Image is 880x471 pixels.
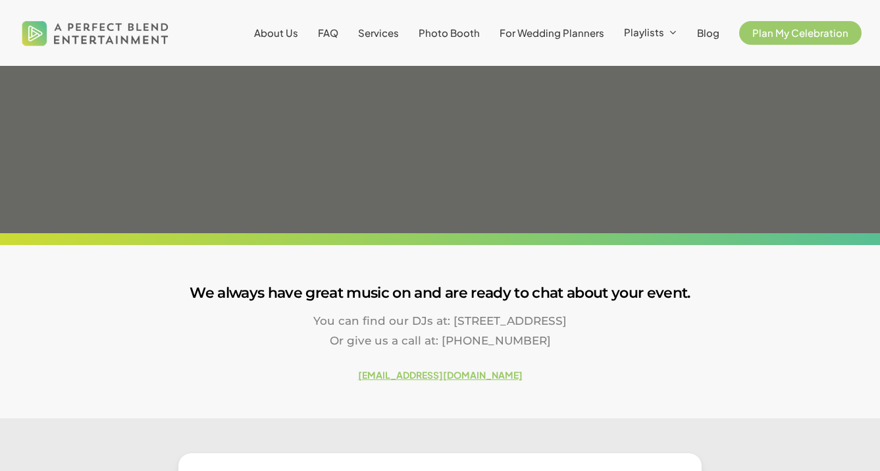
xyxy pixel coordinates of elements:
[697,26,719,39] span: Blog
[254,28,298,38] a: About Us
[752,26,848,39] span: Plan My Celebration
[358,369,523,381] a: [EMAIL_ADDRESS][DOMAIN_NAME]
[318,28,338,38] a: FAQ
[358,26,399,39] span: Services
[318,26,338,39] span: FAQ
[500,26,604,39] span: For Wedding Planners
[419,28,480,38] a: Photo Booth
[624,26,664,38] span: Playlists
[697,28,719,38] a: Blog
[500,28,604,38] a: For Wedding Planners
[254,26,298,39] span: About Us
[624,27,677,39] a: Playlists
[330,334,551,347] span: Or give us a call at: [PHONE_NUMBER]
[419,26,480,39] span: Photo Booth
[18,9,172,57] img: A Perfect Blend Entertainment
[739,28,862,38] a: Plan My Celebration
[313,314,567,327] span: You can find our DJs at: [STREET_ADDRESS]
[358,28,399,38] a: Services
